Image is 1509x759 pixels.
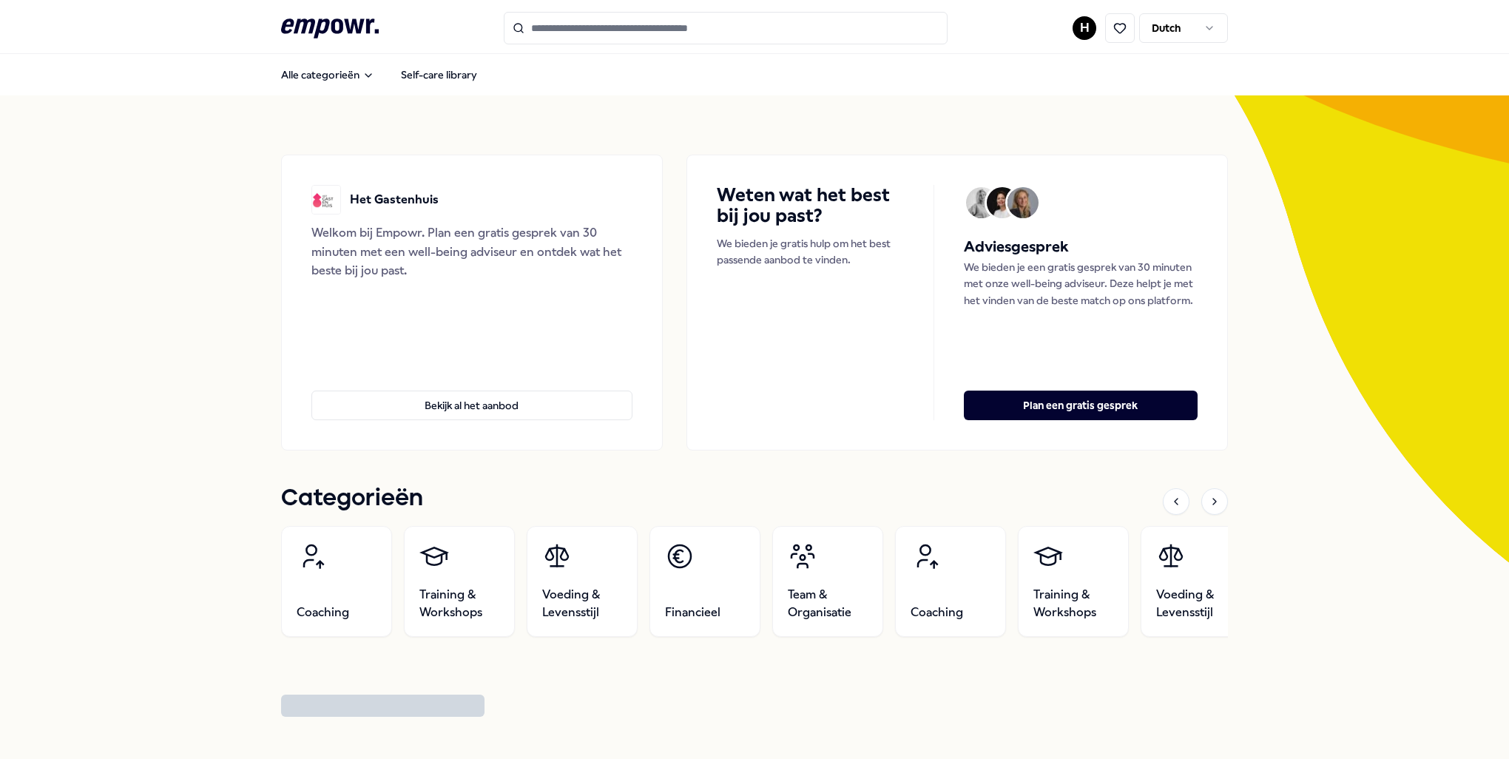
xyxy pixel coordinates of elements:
p: We bieden je gratis hulp om het best passende aanbod te vinden. [717,235,904,269]
p: Het Gastenhuis [350,190,439,209]
a: Coaching [281,526,392,637]
button: H [1073,16,1096,40]
button: Alle categorieën [269,60,386,90]
input: Search for products, categories or subcategories [504,12,948,44]
a: Coaching [895,526,1006,637]
span: Training & Workshops [419,586,499,621]
a: Training & Workshops [404,526,515,637]
a: Team & Organisatie [772,526,883,637]
a: Training & Workshops [1018,526,1129,637]
span: Team & Organisatie [788,586,868,621]
h4: Weten wat het best bij jou past? [717,185,904,226]
a: Voeding & Levensstijl [1141,526,1252,637]
span: Voeding & Levensstijl [1156,586,1236,621]
img: Avatar [966,187,997,218]
a: Self-care library [389,60,489,90]
h5: Adviesgesprek [964,235,1198,259]
p: We bieden je een gratis gesprek van 30 minuten met onze well-being adviseur. Deze helpt je met he... [964,259,1198,308]
h1: Categorieën [281,480,423,517]
img: Avatar [987,187,1018,218]
a: Voeding & Levensstijl [527,526,638,637]
img: Avatar [1007,187,1039,218]
span: Financieel [665,604,720,621]
span: Training & Workshops [1033,586,1113,621]
span: Voeding & Levensstijl [542,586,622,621]
img: Het Gastenhuis [311,185,341,215]
span: Coaching [297,604,349,621]
button: Bekijk al het aanbod [311,391,632,420]
a: Financieel [649,526,760,637]
a: Bekijk al het aanbod [311,367,632,420]
nav: Main [269,60,489,90]
div: Welkom bij Empowr. Plan een gratis gesprek van 30 minuten met een well-being adviseur en ontdek w... [311,223,632,280]
span: Coaching [911,604,963,621]
button: Plan een gratis gesprek [964,391,1198,420]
